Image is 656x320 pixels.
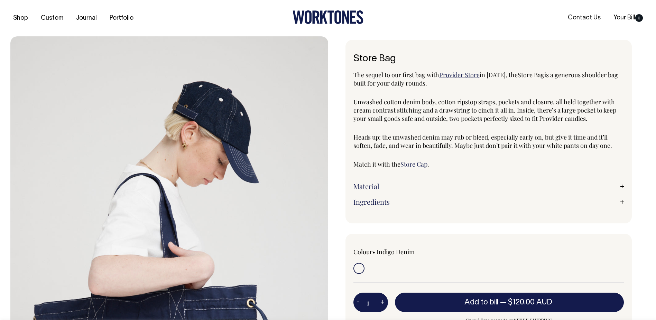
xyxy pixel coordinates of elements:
label: Indigo Denim [377,248,415,256]
span: The sequel to our first bag with [353,71,439,79]
a: Shop [10,12,31,24]
span: is a generous shoulder bag built for your daily rounds. [353,71,618,87]
h1: Store Bag [353,54,624,64]
span: Unwashed cotton denim body, cotton ripstop straps, pockets and closure, all held together with cr... [353,98,616,123]
span: Store Bag [518,71,544,79]
span: 0 [635,14,643,22]
a: Custom [38,12,66,24]
span: Heads up: the unwashed denim may rub or bleed, especially early on, but give it time and it’ll so... [353,133,612,150]
button: Add to bill —$120.00 AUD [395,293,624,312]
a: Contact Us [565,12,603,24]
span: • [372,248,375,256]
span: — [500,299,554,306]
button: - [353,295,363,309]
a: Material [353,182,624,190]
span: Add to bill [464,299,498,306]
a: Provider Store [439,71,480,79]
span: $120.00 AUD [508,299,552,306]
a: Your Bill0 [611,12,646,24]
button: + [377,295,388,309]
a: Portfolio [107,12,136,24]
a: Journal [73,12,100,24]
a: Ingredients [353,198,624,206]
div: Colour [353,248,462,256]
a: Store Cap [400,160,427,168]
span: Match it with the . [353,160,429,168]
span: in [DATE], the [480,71,518,79]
